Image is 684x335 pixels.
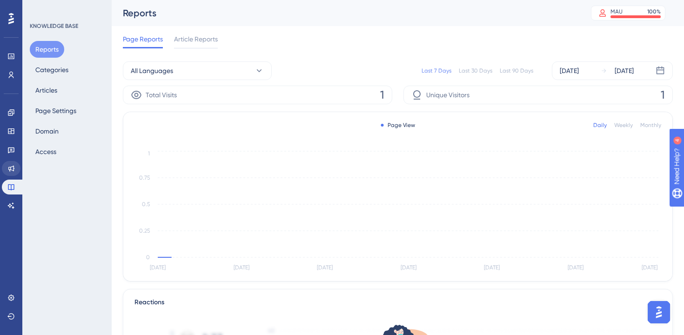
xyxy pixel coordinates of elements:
[661,87,665,102] span: 1
[123,61,272,80] button: All Languages
[139,174,150,181] tspan: 0.75
[30,123,64,140] button: Domain
[380,87,384,102] span: 1
[459,67,492,74] div: Last 30 Days
[30,143,62,160] button: Access
[30,82,63,99] button: Articles
[30,41,64,58] button: Reports
[150,264,166,271] tspan: [DATE]
[234,264,249,271] tspan: [DATE]
[610,8,623,15] div: MAU
[142,201,150,208] tspan: 0.5
[134,297,661,308] div: Reactions
[647,8,661,15] div: 100 %
[30,102,82,119] button: Page Settings
[568,264,583,271] tspan: [DATE]
[422,67,451,74] div: Last 7 Days
[593,121,607,129] div: Daily
[148,150,150,157] tspan: 1
[401,264,416,271] tspan: [DATE]
[484,264,500,271] tspan: [DATE]
[65,5,67,12] div: 4
[30,61,74,78] button: Categories
[146,254,150,261] tspan: 0
[317,264,333,271] tspan: [DATE]
[123,7,568,20] div: Reports
[381,121,415,129] div: Page View
[500,67,533,74] div: Last 90 Days
[174,33,218,45] span: Article Reports
[146,89,177,100] span: Total Visits
[131,65,173,76] span: All Languages
[426,89,469,100] span: Unique Visitors
[640,121,661,129] div: Monthly
[560,65,579,76] div: [DATE]
[123,33,163,45] span: Page Reports
[30,22,78,30] div: KNOWLEDGE BASE
[139,228,150,234] tspan: 0.25
[645,298,673,326] iframe: UserGuiding AI Assistant Launcher
[22,2,58,13] span: Need Help?
[614,121,633,129] div: Weekly
[642,264,657,271] tspan: [DATE]
[615,65,634,76] div: [DATE]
